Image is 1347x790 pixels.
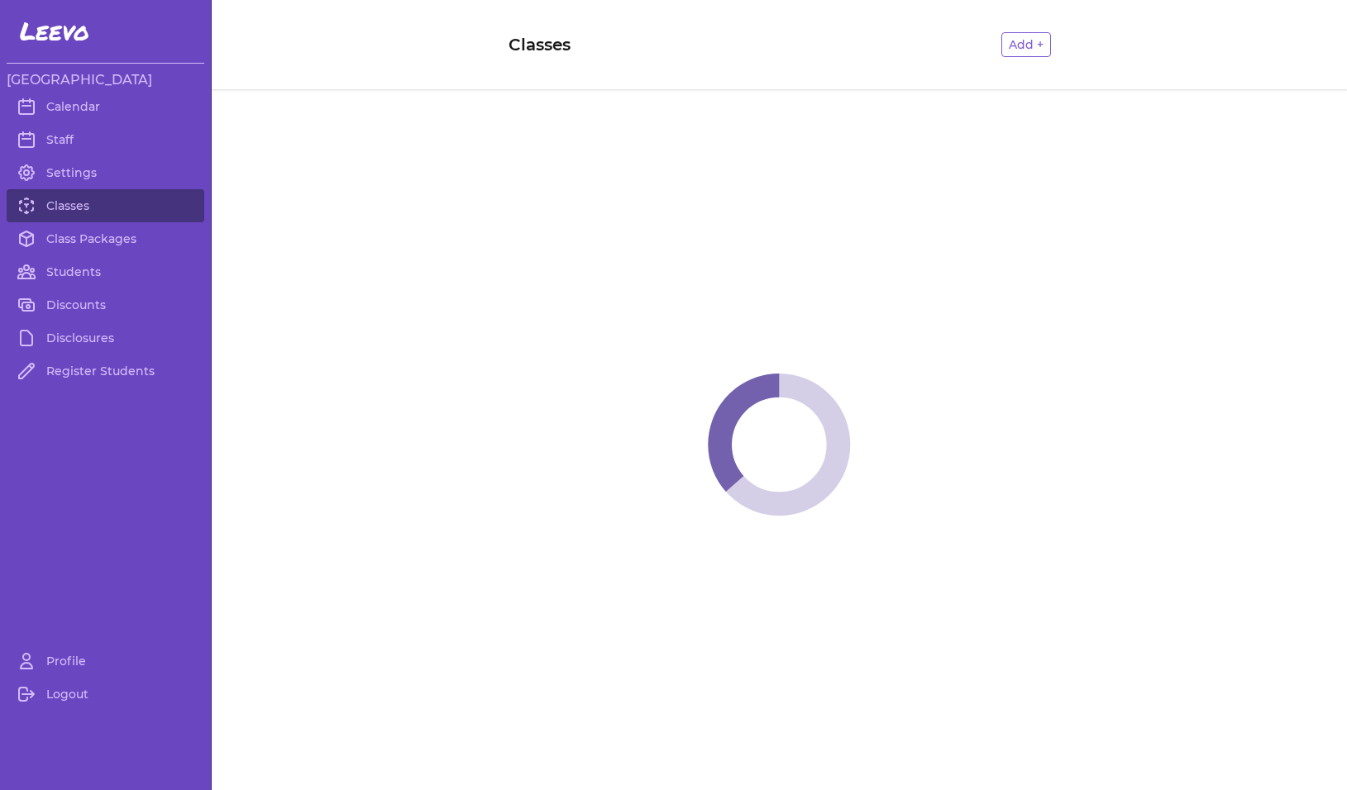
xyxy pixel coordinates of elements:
[20,17,89,46] span: Leevo
[7,222,204,255] a: Class Packages
[7,355,204,388] a: Register Students
[7,70,204,90] h3: [GEOGRAPHIC_DATA]
[7,90,204,123] a: Calendar
[7,123,204,156] a: Staff
[7,645,204,678] a: Profile
[7,189,204,222] a: Classes
[1001,32,1051,57] button: Add +
[7,255,204,288] a: Students
[7,288,204,321] a: Discounts
[7,156,204,189] a: Settings
[7,678,204,711] a: Logout
[7,321,204,355] a: Disclosures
